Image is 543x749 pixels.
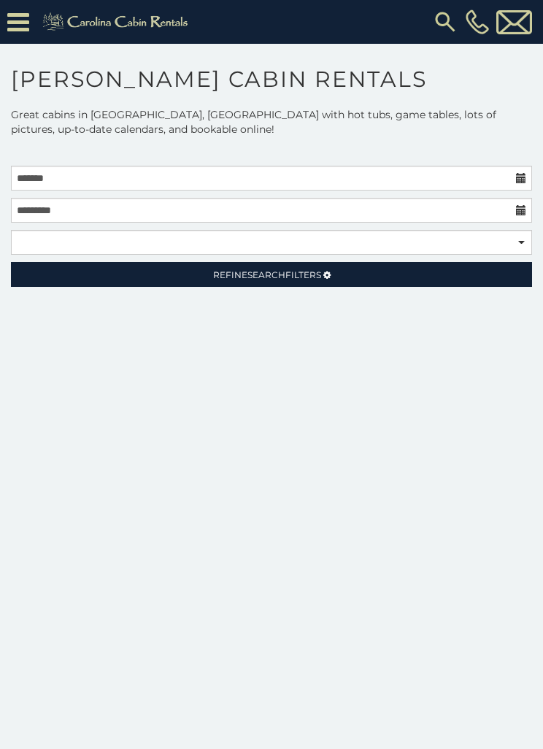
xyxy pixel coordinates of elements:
img: search-regular.svg [432,9,458,35]
img: Khaki-logo.png [36,10,198,34]
span: Refine Filters [213,269,321,280]
span: Search [247,269,285,280]
a: RefineSearchFilters [11,262,532,287]
a: [PHONE_NUMBER] [462,9,493,34]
